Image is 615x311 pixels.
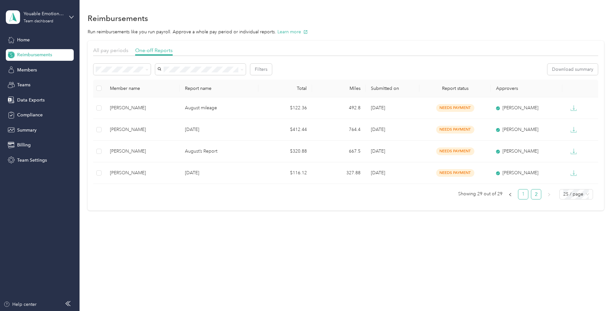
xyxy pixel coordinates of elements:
[531,189,541,199] a: 2
[563,189,589,199] span: 25 / page
[258,162,312,184] td: $116.12
[547,193,551,197] span: right
[185,126,253,133] p: [DATE]
[185,104,253,112] p: August mileage
[505,189,515,199] li: Previous Page
[110,169,175,177] div: [PERSON_NAME]
[110,148,175,155] div: [PERSON_NAME]
[547,64,598,75] button: Download summary
[185,169,253,177] p: [DATE]
[17,127,37,134] span: Summary
[185,148,253,155] p: August’s Report
[436,147,474,155] span: needs payment
[24,19,53,23] div: Team dashboard
[579,275,615,311] iframe: Everlance-gr Chat Button Frame
[559,189,593,199] div: Page Size
[17,97,45,103] span: Data Exports
[312,97,366,119] td: 492.8
[4,301,37,308] button: Help center
[496,126,557,133] div: [PERSON_NAME]
[258,119,312,141] td: $412.44
[508,193,512,197] span: left
[93,47,128,53] span: All pay periods
[17,81,30,88] span: Teams
[425,86,486,91] span: Report status
[436,126,474,133] span: needs payment
[436,169,474,177] span: needs payment
[110,126,175,133] div: [PERSON_NAME]
[505,189,515,199] button: left
[496,169,557,177] div: [PERSON_NAME]
[110,104,175,112] div: [PERSON_NAME]
[258,141,312,162] td: $320.88
[17,157,47,164] span: Team Settings
[17,112,43,118] span: Compliance
[180,80,258,97] th: Report name
[366,80,419,97] th: Submitted on
[258,97,312,119] td: $122.36
[17,51,52,58] span: Reimbursements
[17,37,30,43] span: Home
[371,105,385,111] span: [DATE]
[88,28,604,35] p: Run reimbursements like you run payroll. Approve a whole pay period or individual reports.
[277,28,308,35] button: Learn more
[312,119,366,141] td: 764.4
[544,189,554,199] li: Next Page
[110,86,175,91] div: Member name
[17,67,37,73] span: Members
[317,86,361,91] div: Miles
[312,162,366,184] td: 327.88
[491,80,562,97] th: Approvers
[496,104,557,112] div: [PERSON_NAME]
[24,10,64,17] div: Youable Emotional Health (Parent)
[88,15,148,22] h1: Reimbursements
[458,189,502,199] span: Showing 29 out of 29
[371,127,385,132] span: [DATE]
[496,148,557,155] div: [PERSON_NAME]
[135,47,173,53] span: One-off Reports
[312,141,366,162] td: 667.5
[436,104,474,112] span: needs payment
[371,170,385,176] span: [DATE]
[518,189,528,199] a: 1
[371,148,385,154] span: [DATE]
[544,189,554,199] button: right
[264,86,307,91] div: Total
[105,80,180,97] th: Member name
[250,64,272,75] button: Filters
[17,142,31,148] span: Billing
